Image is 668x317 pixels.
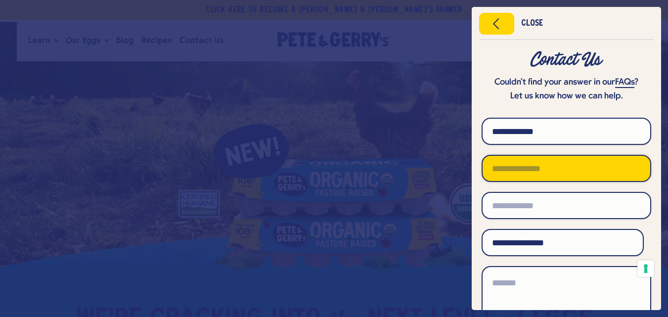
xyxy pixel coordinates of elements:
div: Contact Us [482,51,651,69]
div: Close [521,20,543,27]
button: Close menu [479,13,514,35]
a: FAQs [615,78,634,88]
p: Let us know how we can help. [482,90,651,103]
button: Your consent preferences for tracking technologies [637,260,654,277]
p: Couldn’t find your answer in our ? [482,76,651,90]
